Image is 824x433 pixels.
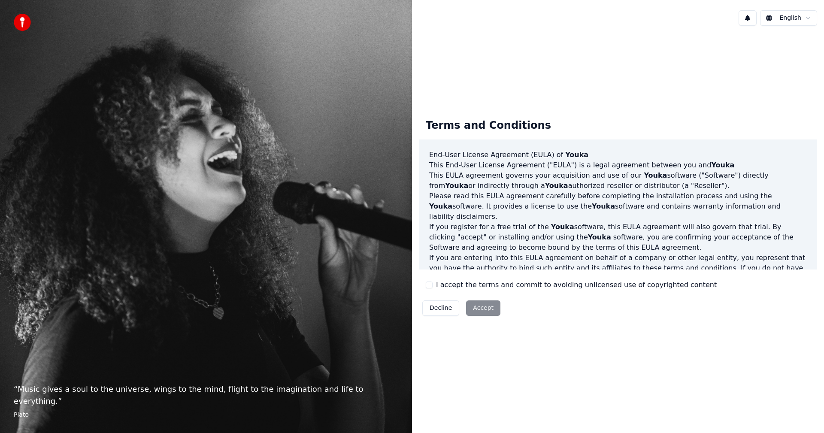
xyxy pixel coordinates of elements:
[429,202,452,210] span: Youka
[429,191,807,222] p: Please read this EULA agreement carefully before completing the installation process and using th...
[644,171,667,179] span: Youka
[565,151,588,159] span: Youka
[422,300,459,316] button: Decline
[436,280,717,290] label: I accept the terms and commit to avoiding unlicensed use of copyrighted content
[429,170,807,191] p: This EULA agreement governs your acquisition and use of our software ("Software") directly from o...
[445,182,468,190] span: Youka
[551,223,574,231] span: Youka
[14,14,31,31] img: youka
[711,161,734,169] span: Youka
[429,222,807,253] p: If you register for a free trial of the software, this EULA agreement will also govern that trial...
[545,182,568,190] span: Youka
[429,150,807,160] h3: End-User License Agreement (EULA) of
[429,160,807,170] p: This End-User License Agreement ("EULA") is a legal agreement between you and
[588,233,611,241] span: Youka
[14,411,398,419] footer: Plato
[592,202,615,210] span: Youka
[419,112,558,139] div: Terms and Conditions
[14,383,398,407] p: “ Music gives a soul to the universe, wings to the mind, flight to the imagination and life to ev...
[429,253,807,294] p: If you are entering into this EULA agreement on behalf of a company or other legal entity, you re...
